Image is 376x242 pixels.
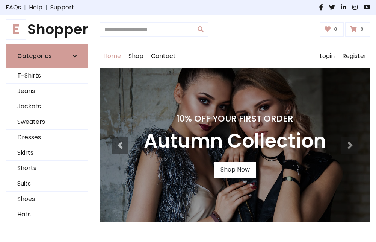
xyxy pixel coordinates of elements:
[50,3,74,12] a: Support
[214,162,256,178] a: Shop Now
[6,19,26,40] span: E
[6,21,88,38] h1: Shopper
[6,68,88,84] a: T-Shirts
[125,44,147,68] a: Shop
[147,44,180,68] a: Contact
[6,99,88,114] a: Jackets
[320,22,344,37] a: 0
[21,3,29,12] span: |
[6,130,88,145] a: Dresses
[6,207,88,222] a: Hats
[144,113,326,124] h4: 10% Off Your First Order
[6,84,88,99] a: Jeans
[6,21,88,38] a: EShopper
[6,176,88,192] a: Suits
[6,44,88,68] a: Categories
[358,26,365,33] span: 0
[316,44,338,68] a: Login
[6,114,88,130] a: Sweaters
[100,44,125,68] a: Home
[29,3,42,12] a: Help
[345,22,370,37] a: 0
[6,161,88,176] a: Shorts
[6,145,88,161] a: Skirts
[42,3,50,12] span: |
[338,44,370,68] a: Register
[332,26,339,33] span: 0
[6,3,21,12] a: FAQs
[144,130,326,153] h3: Autumn Collection
[17,52,52,59] h6: Categories
[6,192,88,207] a: Shoes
